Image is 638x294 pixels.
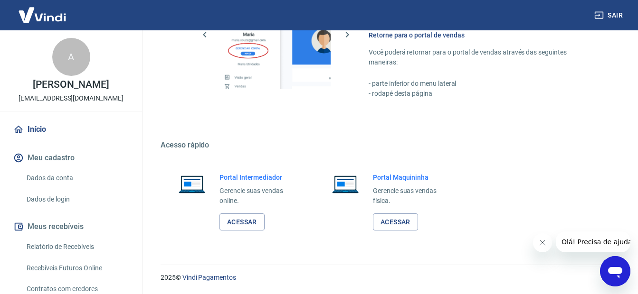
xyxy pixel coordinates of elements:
img: Imagem de um notebook aberto [172,173,212,195]
h6: Portal Maquininha [373,173,450,182]
p: [PERSON_NAME] [33,80,109,90]
button: Sair [592,7,627,24]
p: 2025 © [161,273,615,283]
a: Dados da conta [23,168,131,188]
button: Meu cadastro [11,147,131,168]
a: Acessar [219,213,265,231]
h5: Acesso rápido [161,140,615,150]
p: Você poderá retornar para o portal de vendas através das seguintes maneiras: [369,47,592,67]
h6: Portal Intermediador [219,173,297,182]
div: A [52,38,90,76]
p: - parte inferior do menu lateral [369,79,592,89]
iframe: Close message [533,233,552,252]
a: Recebíveis Futuros Online [23,258,131,278]
a: Início [11,119,131,140]
p: Gerencie suas vendas online. [219,186,297,206]
a: Dados de login [23,190,131,209]
a: Acessar [373,213,418,231]
span: Olá! Precisa de ajuda? [6,7,80,14]
a: Relatório de Recebíveis [23,237,131,257]
p: [EMAIL_ADDRESS][DOMAIN_NAME] [19,93,124,103]
iframe: Message from company [556,231,630,252]
img: Vindi [11,0,73,29]
a: Vindi Pagamentos [182,274,236,281]
p: Gerencie suas vendas física. [373,186,450,206]
p: - rodapé desta página [369,89,592,99]
h6: Retorne para o portal de vendas [369,30,592,40]
iframe: Button to launch messaging window [600,256,630,286]
img: Imagem de um notebook aberto [325,173,365,195]
button: Meus recebíveis [11,216,131,237]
